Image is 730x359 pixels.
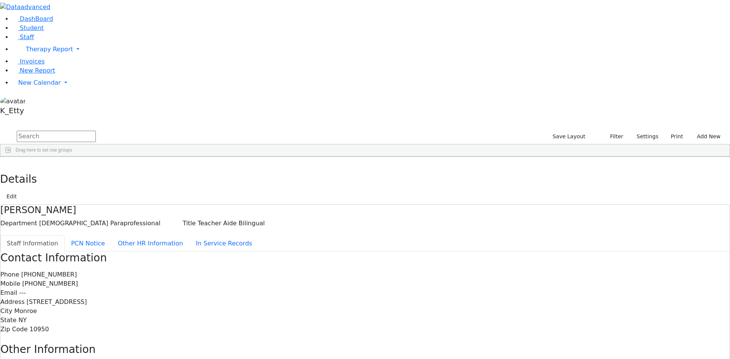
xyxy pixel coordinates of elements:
[12,42,730,57] a: Therapy Report
[627,131,662,142] button: Settings
[0,325,28,334] label: Zip Code
[0,219,37,228] label: Department
[18,79,61,86] span: New Calendar
[689,131,724,142] button: Add New
[27,298,87,305] span: [STREET_ADDRESS]
[20,33,34,41] span: Staff
[39,220,160,227] span: [DEMOGRAPHIC_DATA] Paraprofessional
[0,279,20,288] label: Mobile
[189,236,259,251] button: In Service Records
[12,15,53,22] a: DashBoard
[549,131,589,142] button: Save Layout
[0,288,17,297] label: Email
[16,147,72,153] span: Drag here to set row groups
[12,24,44,32] a: Student
[30,326,49,333] span: 10950
[183,219,196,228] label: Title
[21,271,77,278] span: [PHONE_NUMBER]
[3,191,20,202] button: Edit
[600,131,627,142] button: Filter
[0,297,25,307] label: Address
[20,15,53,22] span: DashBoard
[0,251,730,264] h3: Contact Information
[65,236,111,251] button: PCN Notice
[18,316,27,324] span: NY
[19,289,25,296] span: ---
[14,307,37,315] span: Monroe
[198,220,265,227] span: Teacher Aide Bilingual
[0,343,730,356] h3: Other Information
[662,131,687,142] button: Print
[111,236,189,251] button: Other HR Information
[12,58,45,65] a: Invoices
[17,131,96,142] input: Search
[20,24,44,32] span: Student
[12,33,34,41] a: Staff
[22,280,78,287] span: [PHONE_NUMBER]
[0,236,65,251] button: Staff Information
[0,270,19,279] label: Phone
[0,205,730,216] h4: [PERSON_NAME]
[0,307,12,316] label: City
[20,58,45,65] span: Invoices
[0,316,16,325] label: State
[26,46,73,53] span: Therapy Report
[20,67,55,74] span: New Report
[12,75,730,90] a: New Calendar
[12,67,55,74] a: New Report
